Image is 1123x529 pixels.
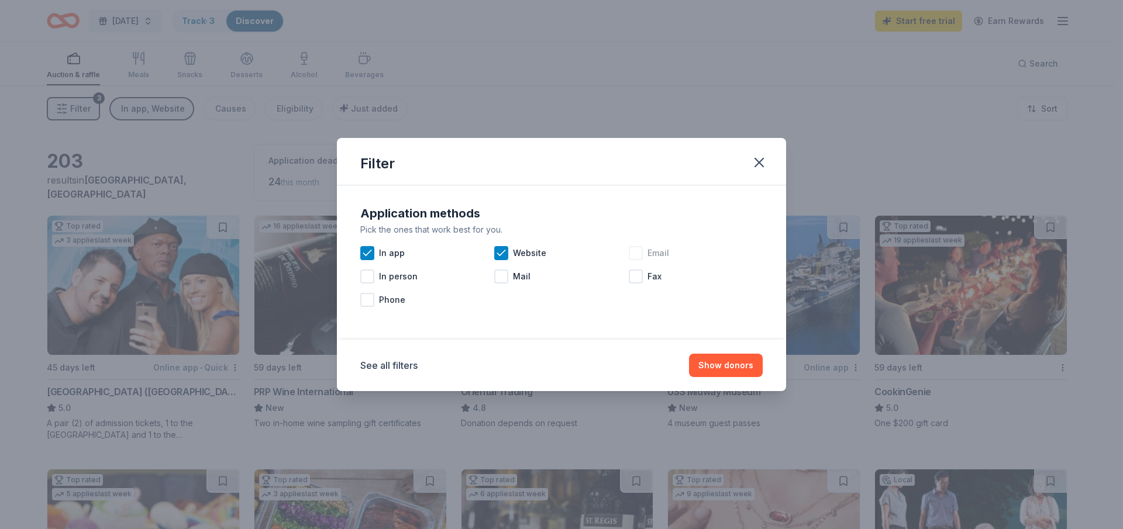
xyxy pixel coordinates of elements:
span: Fax [647,269,662,283]
span: Email [647,246,669,260]
div: Pick the ones that work best for you. [360,223,763,237]
span: In app [379,246,405,260]
span: In person [379,269,418,283]
div: Filter [360,154,395,173]
div: Application methods [360,204,763,223]
button: See all filters [360,358,418,372]
button: Show donors [689,354,763,377]
span: Website [513,246,546,260]
span: Phone [379,293,405,307]
span: Mail [513,269,531,283]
